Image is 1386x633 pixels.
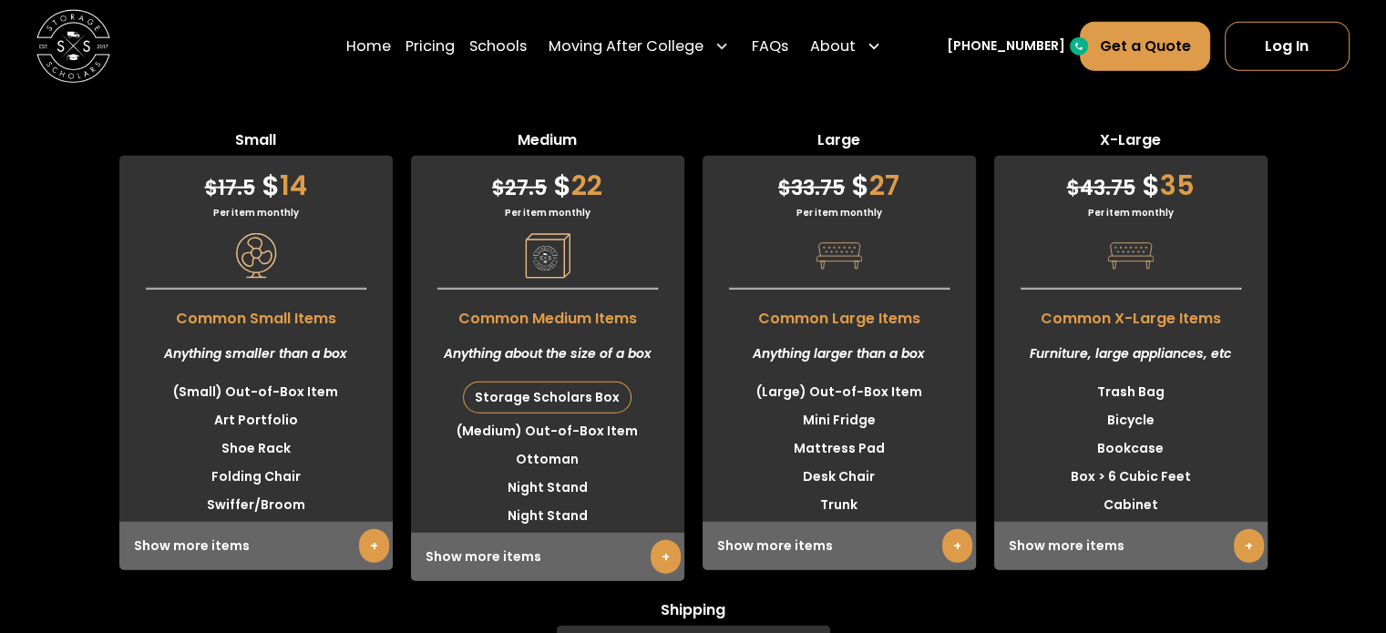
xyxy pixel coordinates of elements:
[411,533,684,581] div: Show more items
[703,434,976,463] li: Mattress Pad
[557,599,830,626] span: Shipping
[703,206,976,220] div: Per item monthly
[703,330,976,378] div: Anything larger than a box
[411,445,684,474] li: Ottoman
[994,522,1268,570] div: Show more items
[947,36,1065,56] a: [PHONE_NUMBER]
[525,233,570,279] img: Pricing Category Icon
[810,35,856,56] div: About
[803,20,888,71] div: About
[411,206,684,220] div: Per item monthly
[1142,166,1160,205] span: $
[703,463,976,491] li: Desk Chair
[778,174,791,202] span: $
[119,463,393,491] li: Folding Chair
[778,174,845,202] span: 33.75
[703,491,976,519] li: Trunk
[346,20,391,71] a: Home
[411,299,684,330] span: Common Medium Items
[411,129,684,156] span: Medium
[1067,174,1135,202] span: 43.75
[119,378,393,406] li: (Small) Out-of-Box Item
[994,463,1268,491] li: Box > 6 Cubic Feet
[994,378,1268,406] li: Trash Bag
[411,156,684,206] div: 22
[406,20,455,71] a: Pricing
[469,20,527,71] a: Schools
[994,129,1268,156] span: X-Large
[411,502,684,530] li: Night Stand
[119,522,393,570] div: Show more items
[994,406,1268,434] li: Bicycle
[553,166,571,205] span: $
[994,434,1268,463] li: Bookcase
[994,491,1268,519] li: Cabinet
[851,166,869,205] span: $
[119,206,393,220] div: Per item monthly
[549,35,703,56] div: Moving After College
[816,233,862,279] img: Pricing Category Icon
[119,491,393,519] li: Swiffer/Broom
[492,174,547,202] span: 27.5
[1080,21,1209,70] a: Get a Quote
[492,174,505,202] span: $
[262,166,280,205] span: $
[205,174,255,202] span: 17.5
[411,474,684,502] li: Night Stand
[703,378,976,406] li: (Large) Out-of-Box Item
[703,129,976,156] span: Large
[942,529,972,563] a: +
[1234,529,1264,563] a: +
[703,156,976,206] div: 27
[703,299,976,330] span: Common Large Items
[994,206,1268,220] div: Per item monthly
[703,522,976,570] div: Show more items
[1067,174,1080,202] span: $
[994,330,1268,378] div: Furniture, large appliances, etc
[233,233,279,279] img: Pricing Category Icon
[411,330,684,378] div: Anything about the size of a box
[651,540,681,574] a: +
[36,9,110,83] img: Storage Scholars main logo
[1108,233,1154,279] img: Pricing Category Icon
[1225,21,1350,70] a: Log In
[703,406,976,434] li: Mini Fridge
[411,417,684,445] li: (Medium) Out-of-Box Item
[464,383,631,413] div: Storage Scholars Box
[119,129,393,156] span: Small
[541,20,736,71] div: Moving After College
[119,406,393,434] li: Art Portfolio
[119,434,393,463] li: Shoe Rack
[119,330,393,378] div: Anything smaller than a box
[359,529,389,563] a: +
[994,299,1268,330] span: Common X-Large Items
[119,299,393,330] span: Common Small Items
[994,156,1268,206] div: 35
[751,20,787,71] a: FAQs
[119,156,393,206] div: 14
[205,174,218,202] span: $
